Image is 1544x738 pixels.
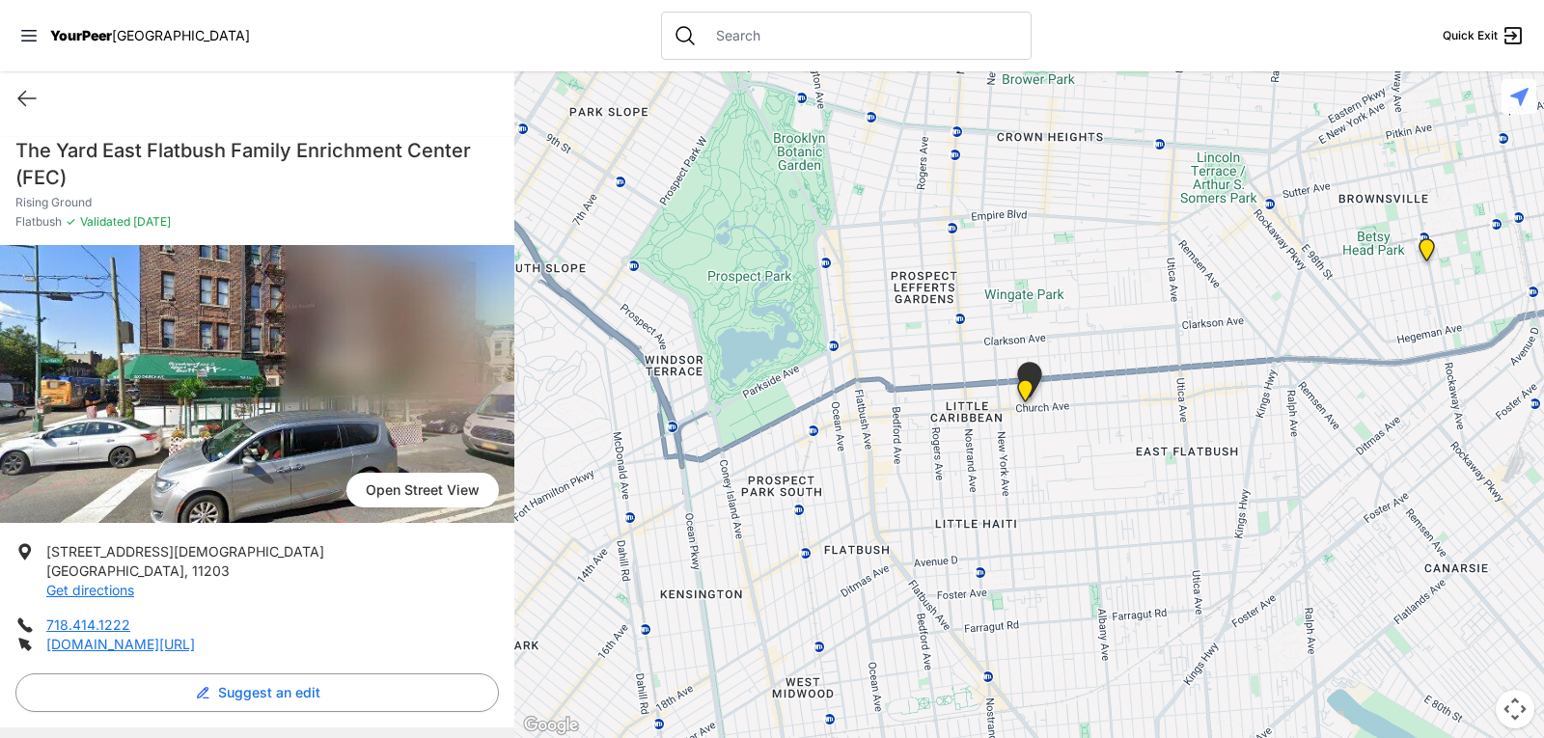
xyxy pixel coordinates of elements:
[46,636,195,652] a: [DOMAIN_NAME][URL]
[1496,690,1534,728] button: Map camera controls
[519,713,583,738] a: Open this area in Google Maps (opens a new window)
[15,195,499,210] p: Rising Ground
[46,582,134,598] a: Get directions
[218,683,320,702] span: Suggest an edit
[50,27,112,43] span: YourPeer
[66,214,76,230] span: ✓
[46,543,324,560] span: [STREET_ADDRESS][DEMOGRAPHIC_DATA]
[15,214,62,230] span: Flatbush
[1443,28,1498,43] span: Quick Exit
[50,30,250,41] a: YourPeer[GEOGRAPHIC_DATA]
[346,473,499,507] span: Open Street View
[15,137,499,191] h1: The Yard East Flatbush Family Enrichment Center (FEC)
[46,562,184,579] span: [GEOGRAPHIC_DATA]
[15,673,499,712] button: Suggest an edit
[192,562,230,579] span: 11203
[80,214,130,229] span: Validated
[184,562,188,579] span: ,
[46,616,130,633] a: 718.414.1222
[1415,238,1439,269] div: Brooklyn DYCD Youth Drop-in Center
[112,27,250,43] span: [GEOGRAPHIC_DATA]
[1013,362,1046,405] div: Rising Ground
[130,214,171,229] span: [DATE]
[519,713,583,738] img: Google
[1443,24,1525,47] a: Quick Exit
[704,26,1019,45] input: Search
